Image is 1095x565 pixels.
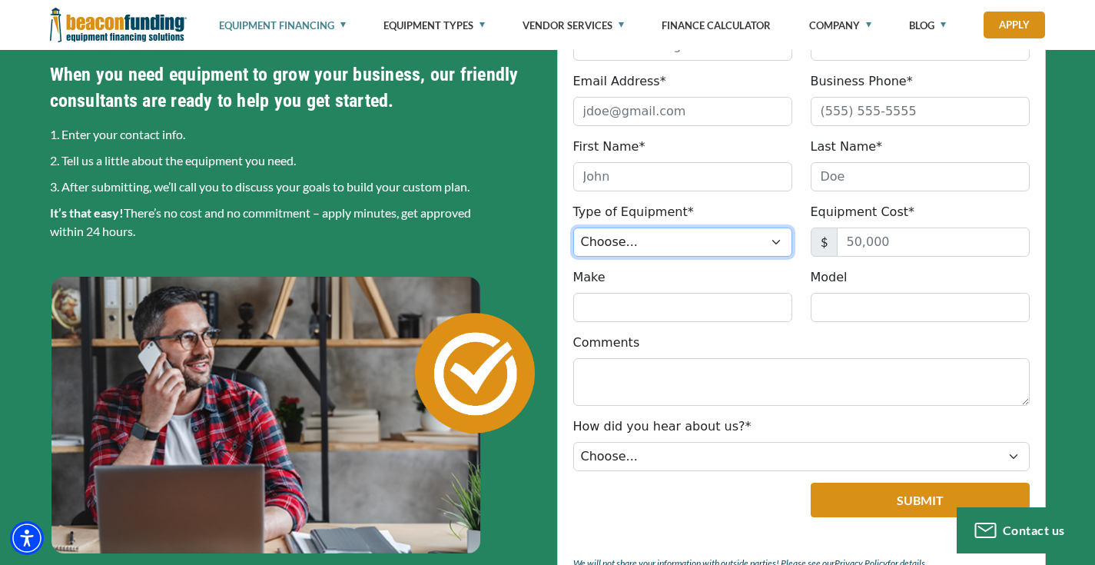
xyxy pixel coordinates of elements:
[50,61,539,114] h4: When you need equipment to grow your business, our friendly consultants are ready to help you get...
[811,228,838,257] span: $
[573,417,752,436] label: How did you hear about us?*
[50,125,539,144] p: 1. Enter your contact info.
[811,97,1030,126] input: (555) 555-5555
[811,268,848,287] label: Model
[573,334,640,352] label: Comments
[573,138,645,156] label: First Name*
[573,268,606,287] label: Make
[50,151,539,170] p: 2. Tell us a little about the equipment you need.
[957,507,1080,553] button: Contact us
[811,72,913,91] label: Business Phone*
[50,274,539,553] img: Man on phone
[811,483,1030,517] button: Submit
[10,521,44,555] div: Accessibility Menu
[1003,523,1065,537] span: Contact us
[50,204,539,241] p: There’s no cost and no commitment – apply minutes, get approved within 24 hours.
[837,228,1030,257] input: 50,000
[573,162,792,191] input: John
[811,203,915,221] label: Equipment Cost*
[573,72,666,91] label: Email Address*
[50,205,124,220] strong: It’s that easy!
[984,12,1045,38] a: Apply
[811,162,1030,191] input: Doe
[811,138,883,156] label: Last Name*
[573,483,760,530] iframe: reCAPTCHA
[50,178,539,196] p: 3. After submitting, we’ll call you to discuss your goals to build your custom plan.
[573,97,792,126] input: jdoe@gmail.com
[573,203,694,221] label: Type of Equipment*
